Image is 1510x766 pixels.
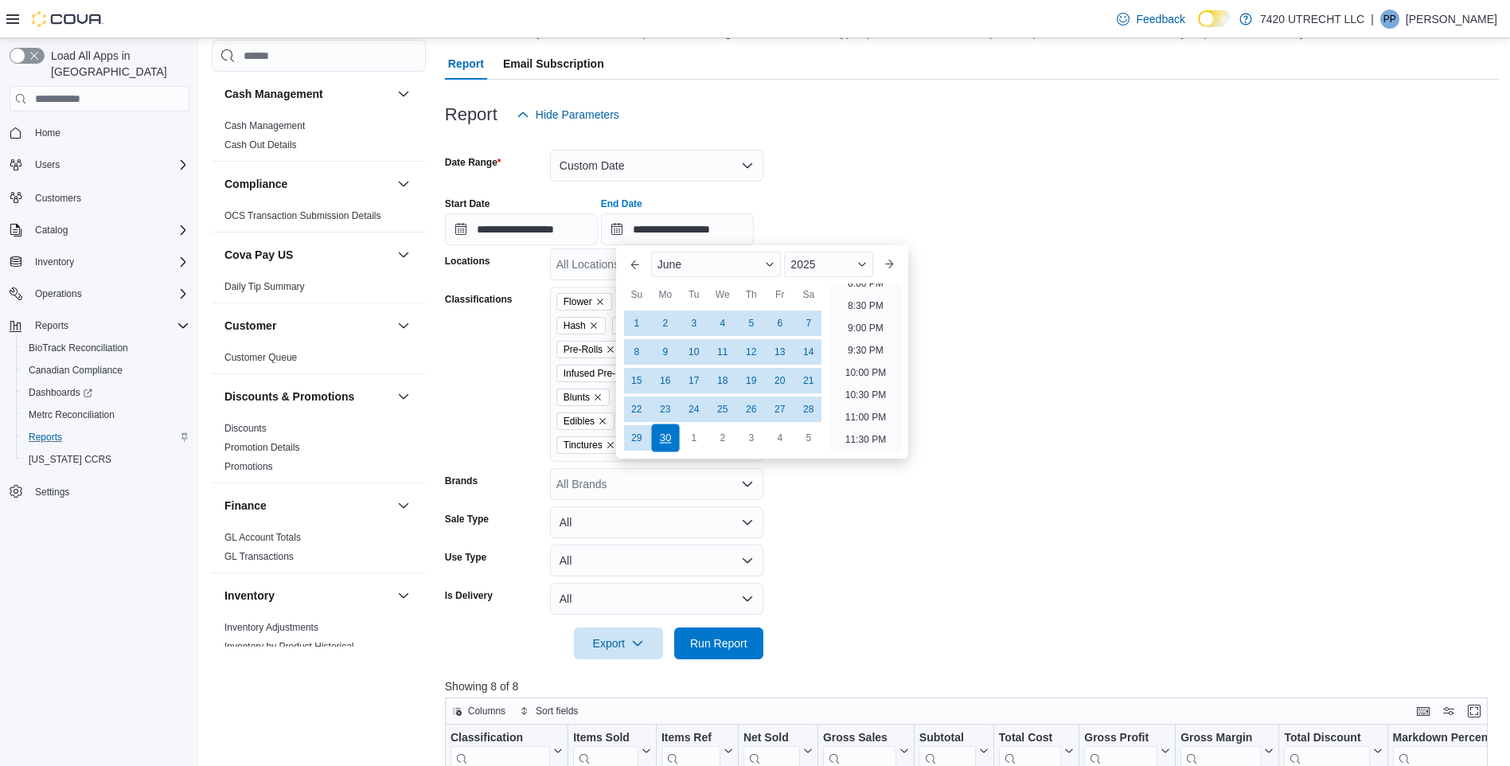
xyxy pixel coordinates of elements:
label: Sale Type [445,513,489,526]
div: Button. Open the month selector. June is currently selected. [651,252,782,277]
span: Blunts [556,389,610,406]
span: Hash [564,318,586,334]
label: End Date [601,197,642,210]
span: Sort fields [536,705,578,717]
button: Remove Tinctures from selection in this group [606,440,615,450]
span: [US_STATE] CCRS [29,453,111,466]
h3: Compliance [224,176,287,192]
span: Report [448,48,484,80]
button: Operations [29,284,88,303]
div: day-9 [653,339,678,365]
div: Classification [451,731,550,746]
a: Inventory Adjustments [224,622,318,633]
div: day-3 [739,425,764,451]
button: Remove Hash from selection in this group [589,321,599,330]
span: Infused Pre-Rolls [564,365,637,381]
div: Mo [653,282,678,307]
li: 8:30 PM [841,296,890,315]
div: day-24 [681,397,707,422]
a: Reports [22,428,68,447]
div: day-23 [653,397,678,422]
button: Catalog [29,221,74,240]
li: 9:30 PM [841,341,890,360]
button: Cash Management [224,86,391,102]
span: 2025 [790,258,815,271]
span: BioTrack Reconciliation [29,342,128,354]
button: Cash Management [394,84,413,104]
p: [PERSON_NAME] [1406,10,1497,29]
button: Open list of options [741,478,754,490]
div: day-14 [796,339,821,365]
div: Parth Patel [1380,10,1399,29]
button: Finance [224,498,391,514]
button: Finance [394,496,413,515]
button: Compliance [394,174,413,193]
span: Daily Tip Summary [224,280,305,293]
span: Infused Pre-Rolls [556,365,657,382]
button: All [550,506,763,538]
div: Discounts & Promotions [212,419,426,483]
a: Settings [29,483,76,502]
span: Inventory Adjustments [224,621,318,634]
div: day-8 [624,339,650,365]
span: Cash Management [224,119,305,132]
span: Cash Out Details [224,139,297,151]
span: Inventory by Product Historical [224,640,354,653]
ul: Time [829,283,902,452]
div: day-29 [624,425,650,451]
button: Sort fields [513,702,584,721]
div: Fr [767,282,793,307]
div: Gross Profit [1084,731,1157,746]
a: Daily Tip Summary [224,281,305,292]
a: Inventory by Product Historical [224,641,354,652]
button: Discounts & Promotions [394,387,413,406]
a: Feedback [1110,3,1191,35]
span: Columns [468,705,505,717]
a: Discounts [224,423,267,434]
span: Customer Queue [224,351,297,364]
button: Remove Blunts from selection in this group [593,393,603,402]
a: Canadian Compliance [22,361,129,380]
div: day-1 [681,425,707,451]
span: Pre-Rolls [564,342,603,358]
div: Subtotal [919,731,976,746]
a: GL Transactions [224,551,294,562]
button: Home [3,121,196,144]
div: Total Cost [999,731,1061,746]
div: day-21 [796,368,821,393]
button: Reports [3,315,196,337]
button: Display options [1439,702,1458,721]
a: Dashboards [22,383,99,402]
li: 10:30 PM [839,385,892,404]
span: Home [29,123,189,143]
div: Customer [212,348,426,373]
div: day-19 [739,368,764,393]
li: 10:00 PM [839,363,892,382]
a: Cash Out Details [224,139,297,150]
span: Feedback [1136,11,1184,27]
div: Cash Management [212,116,426,161]
span: Run Report [690,635,747,651]
div: day-30 [651,424,679,451]
div: day-20 [767,368,793,393]
span: Hide Parameters [536,107,619,123]
span: Dashboards [22,383,189,402]
button: Enter fullscreen [1465,702,1484,721]
span: PP [1383,10,1396,29]
div: day-7 [796,311,821,336]
button: Hide Parameters [510,99,626,131]
div: day-18 [710,368,735,393]
h3: Cova Pay US [224,247,293,263]
button: Export [574,627,663,659]
li: 8:00 PM [841,274,890,293]
li: 11:00 PM [839,408,892,427]
div: June, 2025 [622,309,823,452]
span: Dashboards [29,386,92,399]
div: Net Sold [743,731,800,746]
input: Press the down key to open a popover containing a calendar. [445,213,598,245]
span: BioTrack Reconciliation [22,338,189,358]
div: day-1 [624,311,650,336]
div: day-5 [796,425,821,451]
div: day-11 [710,339,735,365]
div: Items Sold [573,731,638,746]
